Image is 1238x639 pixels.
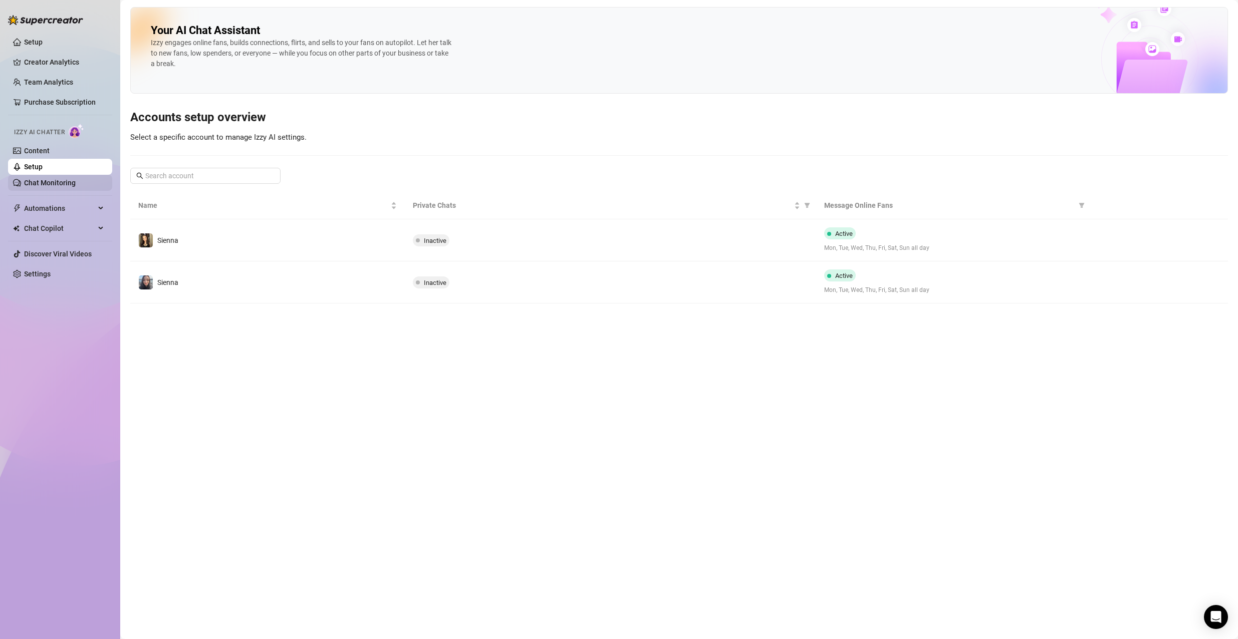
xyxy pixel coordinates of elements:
span: Izzy AI Chatter [14,128,65,137]
img: AI Chatter [69,124,84,138]
img: Sienna [139,275,153,289]
a: Creator Analytics [24,54,104,70]
a: Setup [24,38,43,46]
span: Active [835,272,853,279]
th: Name [130,192,405,219]
a: Discover Viral Videos [24,250,92,258]
span: filter [1077,198,1087,213]
th: Private Chats [405,192,817,219]
h3: Accounts setup overview [130,110,1228,126]
img: Chat Copilot [13,225,20,232]
span: Sienna [157,278,178,286]
input: Search account [145,170,267,181]
div: Open Intercom Messenger [1204,605,1228,629]
a: Purchase Subscription [24,98,96,106]
span: Mon, Tue, Wed, Thu, Fri, Sat, Sun all day [824,285,1083,295]
a: Chat Monitoring [24,179,76,187]
span: Select a specific account to manage Izzy AI settings. [130,133,307,142]
span: thunderbolt [13,204,21,212]
img: Sienna [139,233,153,247]
a: Setup [24,163,43,171]
span: filter [802,198,812,213]
span: filter [1079,202,1085,208]
span: filter [804,202,810,208]
span: Mon, Tue, Wed, Thu, Fri, Sat, Sun all day [824,243,1083,253]
span: Message Online Fans [824,200,1075,211]
span: Automations [24,200,95,216]
span: Private Chats [413,200,793,211]
h2: Your AI Chat Assistant [151,24,260,38]
span: Inactive [424,279,446,286]
a: Settings [24,270,51,278]
img: logo-BBDzfeDw.svg [8,15,83,25]
span: Name [138,200,389,211]
span: Sienna [157,236,178,244]
span: search [136,172,143,179]
span: Chat Copilot [24,220,95,236]
span: Active [835,230,853,237]
div: Izzy engages online fans, builds connections, flirts, and sells to your fans on autopilot. Let he... [151,38,451,69]
span: Inactive [424,237,446,244]
a: Team Analytics [24,78,73,86]
a: Content [24,147,50,155]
